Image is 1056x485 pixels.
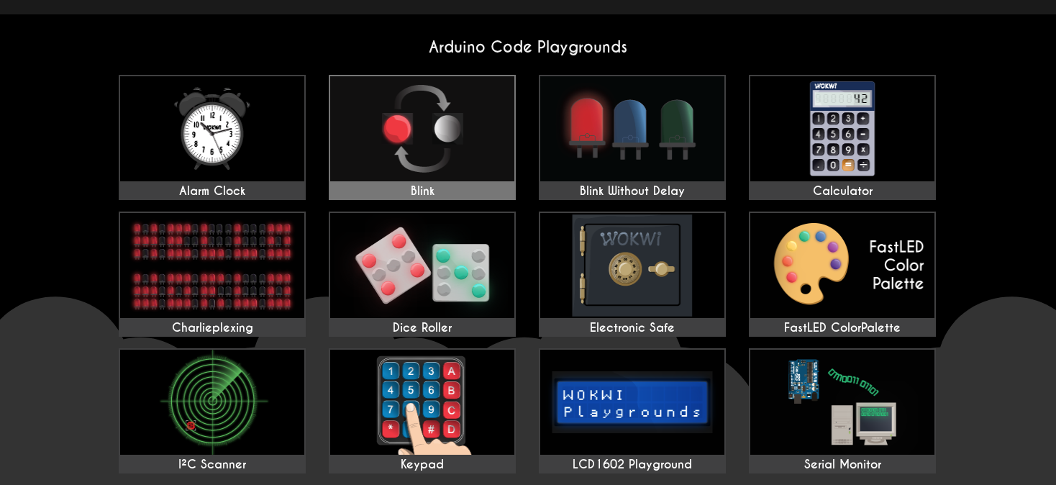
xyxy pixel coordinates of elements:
img: Serial Monitor [750,350,934,455]
img: LCD1602 Playground [540,350,724,455]
a: LCD1602 Playground [539,348,726,473]
div: Blink [330,184,514,199]
img: I²C Scanner [120,350,304,455]
img: Calculator [750,76,934,181]
div: I²C Scanner [120,458,304,472]
div: Charlieplexing [120,321,304,335]
img: Alarm Clock [120,76,304,181]
a: Dice Roller [329,212,516,337]
div: Keypad [330,458,514,472]
img: Charlieplexing [120,213,304,318]
img: Electronic Safe [540,213,724,318]
a: Alarm Clock [119,75,306,200]
a: I²C Scanner [119,348,306,473]
a: FastLED ColorPalette [749,212,936,337]
img: Keypad [330,350,514,455]
div: Dice Roller [330,321,514,335]
a: Serial Monitor [749,348,936,473]
div: FastLED ColorPalette [750,321,934,335]
div: Blink Without Delay [540,184,724,199]
div: Calculator [750,184,934,199]
a: Electronic Safe [539,212,726,337]
div: Serial Monitor [750,458,934,472]
img: FastLED ColorPalette [750,213,934,318]
a: Blink Without Delay [539,75,726,200]
a: Keypad [329,348,516,473]
a: Blink [329,75,516,200]
div: Electronic Safe [540,321,724,335]
h2: Arduino Code Playgrounds [107,37,949,57]
img: Blink [330,76,514,181]
a: Calculator [749,75,936,200]
a: Charlieplexing [119,212,306,337]
div: LCD1602 Playground [540,458,724,472]
div: Alarm Clock [120,184,304,199]
img: Blink Without Delay [540,76,724,181]
img: Dice Roller [330,213,514,318]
